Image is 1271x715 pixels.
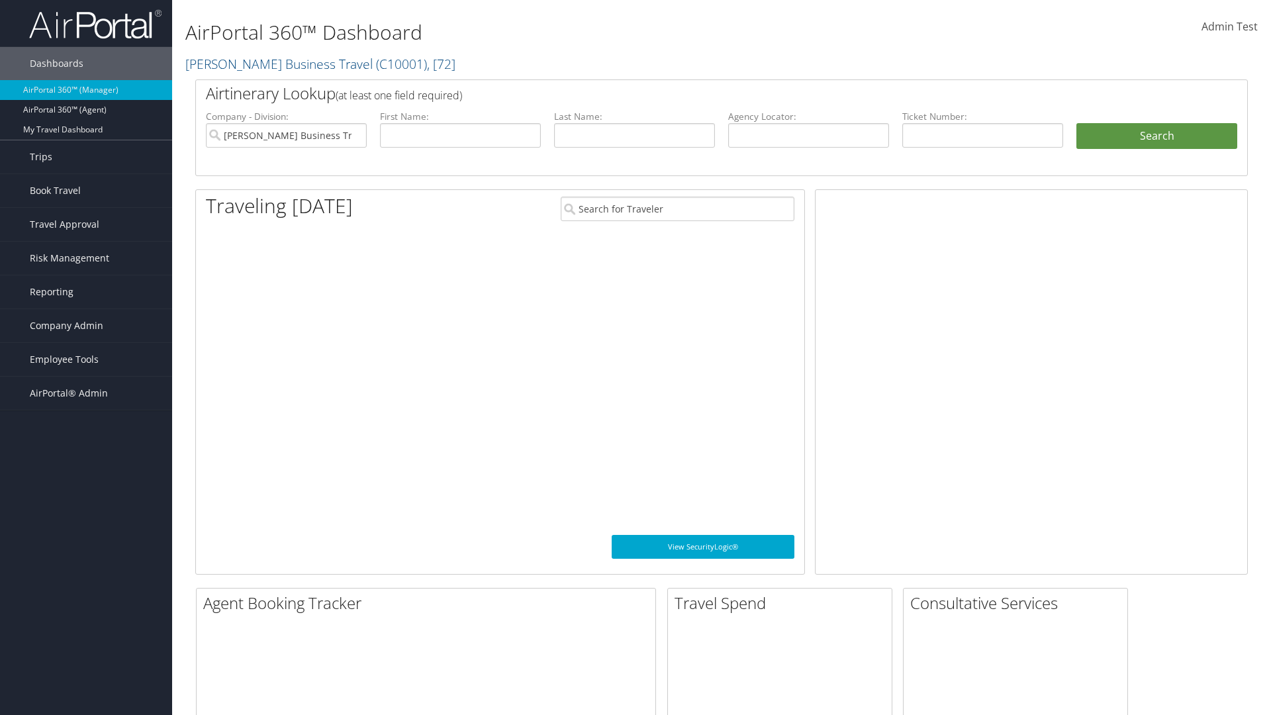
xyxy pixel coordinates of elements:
[30,174,81,207] span: Book Travel
[30,208,99,241] span: Travel Approval
[206,82,1150,105] h2: Airtinerary Lookup
[376,55,427,73] span: ( C10001 )
[206,110,367,123] label: Company - Division:
[30,309,103,342] span: Company Admin
[675,592,892,614] h2: Travel Spend
[206,192,353,220] h1: Traveling [DATE]
[910,592,1127,614] h2: Consultative Services
[728,110,889,123] label: Agency Locator:
[185,55,455,73] a: [PERSON_NAME] Business Travel
[30,47,83,80] span: Dashboards
[30,343,99,376] span: Employee Tools
[561,197,794,221] input: Search for Traveler
[427,55,455,73] span: , [ 72 ]
[185,19,900,46] h1: AirPortal 360™ Dashboard
[336,88,462,103] span: (at least one field required)
[612,535,794,559] a: View SecurityLogic®
[30,242,109,275] span: Risk Management
[1201,7,1258,48] a: Admin Test
[1076,123,1237,150] button: Search
[29,9,162,40] img: airportal-logo.png
[554,110,715,123] label: Last Name:
[30,377,108,410] span: AirPortal® Admin
[30,275,73,309] span: Reporting
[203,592,655,614] h2: Agent Booking Tracker
[902,110,1063,123] label: Ticket Number:
[1201,19,1258,34] span: Admin Test
[380,110,541,123] label: First Name:
[30,140,52,173] span: Trips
